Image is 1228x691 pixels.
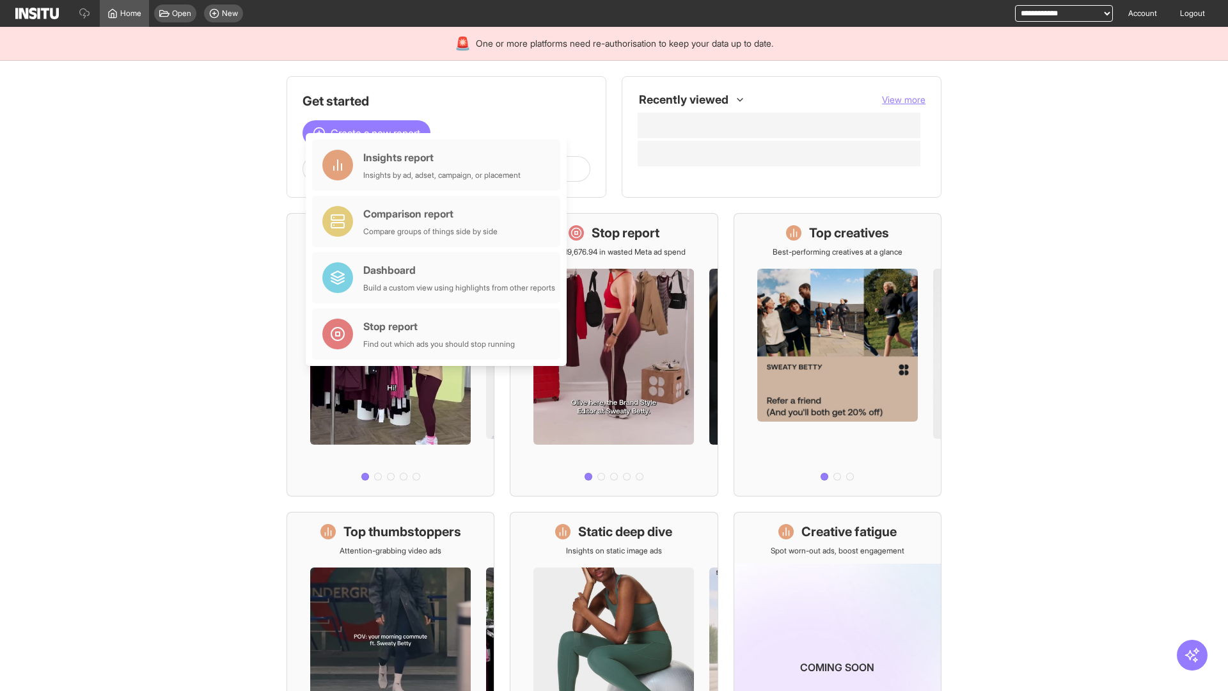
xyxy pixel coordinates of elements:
p: Insights on static image ads [566,546,662,556]
div: Find out which ads you should stop running [363,339,515,349]
div: Comparison report [363,206,498,221]
h1: Static deep dive [578,523,672,541]
h1: Top thumbstoppers [343,523,461,541]
span: New [222,8,238,19]
button: View more [882,93,925,106]
span: One or more platforms need re-authorisation to keep your data up to date. [476,37,773,50]
div: Build a custom view using highlights from other reports [363,283,555,293]
div: Stop report [363,319,515,334]
h1: Top creatives [809,224,889,242]
div: Insights report [363,150,521,165]
div: Compare groups of things side by side [363,226,498,237]
h1: Stop report [592,224,659,242]
p: Save £19,676.94 in wasted Meta ad spend [542,247,686,257]
span: View more [882,94,925,105]
div: 🚨 [455,35,471,52]
a: Stop reportSave £19,676.94 in wasted Meta ad spend [510,213,718,496]
span: Home [120,8,141,19]
p: Attention-grabbing video ads [340,546,441,556]
span: Create a new report [331,125,420,141]
p: Best-performing creatives at a glance [773,247,902,257]
a: What's live nowSee all active ads instantly [287,213,494,496]
div: Dashboard [363,262,555,278]
h1: Get started [303,92,590,110]
span: Open [172,8,191,19]
button: Create a new report [303,120,430,146]
a: Top creativesBest-performing creatives at a glance [734,213,941,496]
img: Logo [15,8,59,19]
div: Insights by ad, adset, campaign, or placement [363,170,521,180]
